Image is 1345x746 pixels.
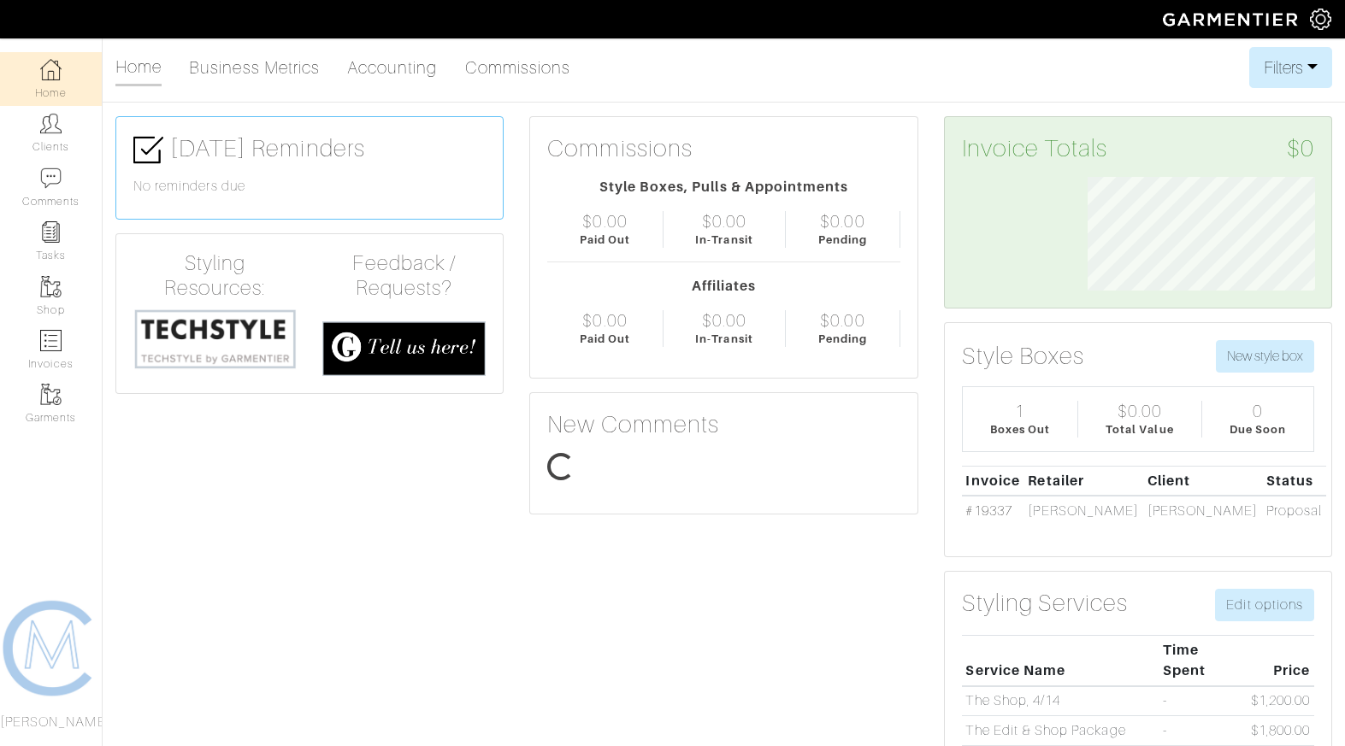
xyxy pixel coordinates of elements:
[133,251,297,301] h4: Styling Resources:
[133,179,486,195] h6: No reminders due
[547,410,900,439] h3: New Comments
[580,331,630,347] div: Paid Out
[322,321,486,376] img: feedback_requests-3821251ac2bd56c73c230f3229a5b25d6eb027adea667894f41107c140538ee0.png
[962,686,1159,716] td: The Shop, 4/14
[962,635,1159,685] th: Service Name
[818,232,867,248] div: Pending
[1143,496,1262,526] td: [PERSON_NAME]
[1216,340,1314,373] button: New style box
[820,310,864,331] div: $0.00
[40,384,62,405] img: garments-icon-b7da505a4dc4fd61783c78ac3ca0ef83fa9d6f193b1c9dc38574b1d14d53ca28.png
[1249,47,1332,88] button: Filters
[702,310,746,331] div: $0.00
[1159,686,1247,716] td: -
[1247,635,1314,685] th: Price
[1024,496,1143,526] td: [PERSON_NAME]
[40,59,62,80] img: dashboard-icon-dbcd8f5a0b271acd01030246c82b418ddd0df26cd7fceb0bd07c9910d44c42f6.png
[962,342,1085,371] h3: Style Boxes
[322,251,486,301] h4: Feedback / Requests?
[347,50,438,85] a: Accounting
[133,134,486,165] h3: [DATE] Reminders
[962,466,1024,496] th: Invoice
[547,134,693,163] h3: Commissions
[40,276,62,297] img: garments-icon-b7da505a4dc4fd61783c78ac3ca0ef83fa9d6f193b1c9dc38574b1d14d53ca28.png
[582,310,627,331] div: $0.00
[1262,466,1326,496] th: Status
[1215,589,1314,621] a: Edit options
[1247,686,1314,716] td: $1,200.00
[1262,496,1326,526] td: Proposal
[40,113,62,134] img: clients-icon-6bae9207a08558b7cb47a8932f037763ab4055f8c8b6bfacd5dc20c3e0201464.png
[965,503,1012,519] a: #19337
[820,211,864,232] div: $0.00
[1247,716,1314,746] td: $1,800.00
[40,221,62,243] img: reminder-icon-8004d30b9f0a5d33ae49ab947aed9ed385cf756f9e5892f1edd6e32f2345188e.png
[1118,401,1162,421] div: $0.00
[962,134,1314,163] h3: Invoice Totals
[1106,421,1174,438] div: Total Value
[962,589,1129,618] h3: Styling Services
[695,331,753,347] div: In-Transit
[695,232,753,248] div: In-Transit
[1143,466,1262,496] th: Client
[1015,401,1025,421] div: 1
[133,135,163,165] img: check-box-icon-36a4915ff3ba2bd8f6e4f29bc755bb66becd62c870f447fc0dd1365fcfddab58.png
[990,421,1050,438] div: Boxes Out
[115,50,162,86] a: Home
[582,211,627,232] div: $0.00
[40,330,62,351] img: orders-icon-0abe47150d42831381b5fb84f609e132dff9fe21cb692f30cb5eec754e2cba89.png
[580,232,630,248] div: Paid Out
[818,331,867,347] div: Pending
[1230,421,1286,438] div: Due Soon
[465,50,571,85] a: Commissions
[1310,9,1331,30] img: gear-icon-white-bd11855cb880d31180b6d7d6211b90ccbf57a29d726f0c71d8c61bd08dd39cc2.png
[547,276,900,297] div: Affiliates
[40,167,62,189] img: comment-icon-a0a6a9ef722e966f86d9cbdc48e553b5cf19dbc54f86b18d962a5391bc8f6eb6.png
[1159,716,1247,746] td: -
[189,50,320,85] a: Business Metrics
[1287,134,1314,163] span: $0
[1154,4,1310,34] img: garmentier-logo-header-white-b43fb05a5012e4ada735d5af1a66efaba907eab6374d6393d1fbf88cb4ef424d.png
[962,716,1159,746] td: The Edit & Shop Package
[1159,635,1247,685] th: Time Spent
[133,308,297,370] img: techstyle-93310999766a10050dc78ceb7f971a75838126fd19372ce40ba20cdf6a89b94b.png
[1253,401,1263,421] div: 0
[547,177,900,197] div: Style Boxes, Pulls & Appointments
[702,211,746,232] div: $0.00
[1024,466,1143,496] th: Retailer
